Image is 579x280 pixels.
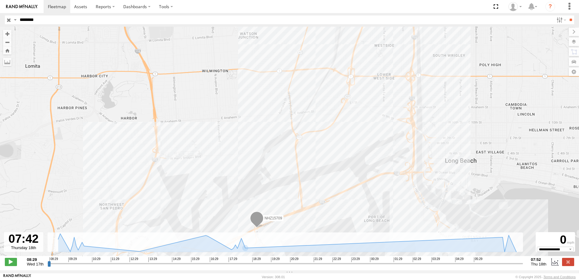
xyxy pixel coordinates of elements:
span: 14:29 [172,257,180,262]
label: Close [562,258,574,266]
a: Visit our Website [3,274,31,280]
span: 21:29 [314,257,322,262]
button: Zoom in [3,30,12,38]
span: 09:29 [68,257,77,262]
span: 02:29 [413,257,421,262]
span: 16:29 [210,257,218,262]
button: Zoom out [3,38,12,46]
label: Search Filter Options [554,15,567,24]
label: Play/Stop [5,258,17,266]
span: 23:29 [351,257,360,262]
label: Map Settings [569,68,579,76]
div: Version: 308.01 [262,275,285,279]
div: © Copyright 2025 - [515,275,576,279]
span: 03:29 [432,257,440,262]
label: Search Query [13,15,18,24]
span: 11:29 [111,257,119,262]
span: 10:29 [92,257,101,262]
img: rand-logo.svg [6,5,38,9]
span: 12:29 [130,257,138,262]
strong: 07:52 [531,257,546,262]
span: 15:29 [191,257,200,262]
strong: 08:29 [27,257,44,262]
a: Terms and Conditions [544,275,576,279]
label: Measure [3,58,12,66]
span: Wed 17th Sep 2025 [27,262,44,266]
span: 20:29 [290,257,299,262]
i: ? [545,2,555,12]
span: 19:29 [271,257,280,262]
div: Zulema McIntosch [506,2,524,11]
span: NHZ15709 [265,216,282,220]
span: 01:29 [394,257,402,262]
span: 04:29 [455,257,464,262]
span: 18:29 [252,257,261,262]
span: 05:29 [474,257,482,262]
span: 22:29 [333,257,341,262]
span: 08:29 [49,257,58,262]
span: Thu 18th Sep 2025 [531,262,546,266]
span: 17:29 [229,257,237,262]
span: 00:29 [370,257,379,262]
span: 13:29 [148,257,157,262]
div: 0 [537,233,574,247]
button: Zoom Home [3,46,12,55]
